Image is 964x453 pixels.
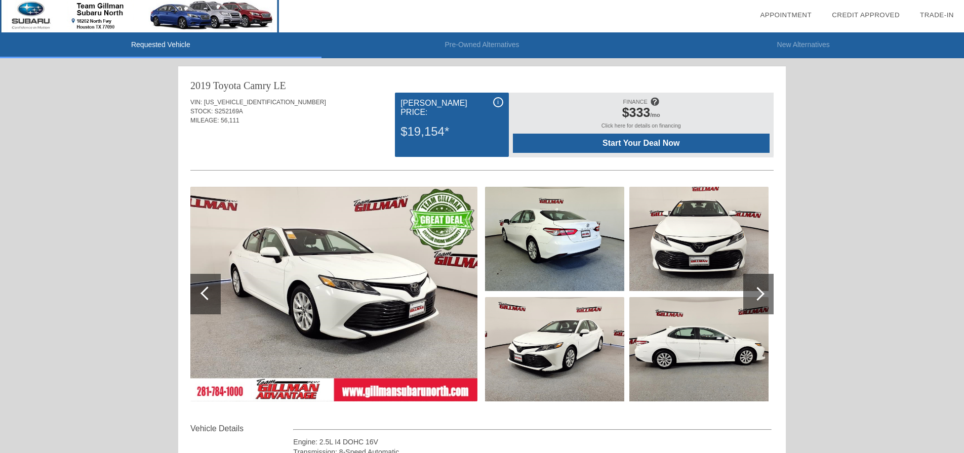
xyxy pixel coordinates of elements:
img: image.aspx [629,297,769,401]
li: Pre-Owned Alternatives [322,32,643,58]
div: Engine: 2.5L I4 DOHC 16V [293,437,772,447]
div: Click here for details on financing [513,122,770,134]
div: Vehicle Details [190,423,293,435]
a: Trade-In [920,11,954,19]
li: New Alternatives [642,32,964,58]
img: image.aspx [485,297,624,401]
span: VIN: [190,99,202,106]
a: Appointment [760,11,812,19]
div: /mo [518,105,765,122]
div: [PERSON_NAME] Price: [400,97,503,118]
span: S252169A [215,108,243,115]
span: $333 [622,105,651,119]
span: [US_VEHICLE_IDENTIFICATION_NUMBER] [204,99,326,106]
span: 56,111 [221,117,239,124]
div: 2019 Toyota Camry [190,78,271,93]
span: Start Your Deal Now [526,139,757,148]
img: image.aspx [629,187,769,291]
span: MILEAGE: [190,117,219,124]
span: STOCK: [190,108,213,115]
img: image.aspx [190,187,477,401]
div: $19,154* [400,118,503,145]
span: FINANCE [623,99,648,105]
span: i [497,99,499,106]
a: Credit Approved [832,11,900,19]
div: Quoted on [DATE] 11:32:31 AM [190,140,774,156]
img: image.aspx [485,187,624,291]
div: LE [273,78,286,93]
